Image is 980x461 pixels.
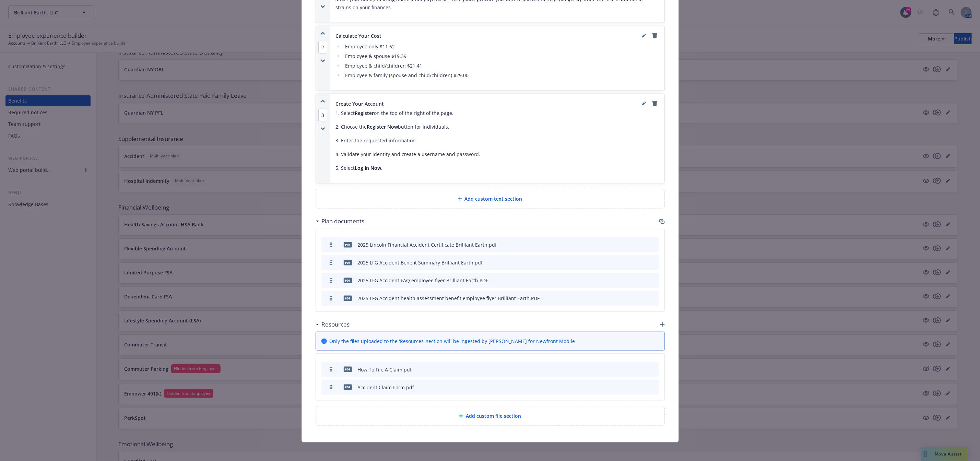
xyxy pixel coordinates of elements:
h3: Plan documents [322,217,365,226]
button: download file [628,295,634,302]
button: archive file [651,259,656,266]
span: PDF [344,296,352,301]
div: 2025 LFG Accident health assessment benefit employee flyer Brilliant Earth.PDF [358,295,540,302]
div: 2025 LFG Accident Benefit Summary Brilliant Earth.pdf [358,259,483,266]
span: Add custom text section [465,195,522,202]
a: remove [651,32,659,40]
button: archive file [651,241,656,248]
button: archive file [651,366,656,373]
button: 2 [318,44,327,51]
span: 2 [318,41,327,54]
p: 3. Enter the requested information. [336,137,659,145]
span: pdf [344,242,352,247]
li: Employee & child/children $21.41 [343,62,659,70]
div: Add custom file section [316,406,665,426]
div: Accident Claim Form.pdf [358,384,414,391]
button: download file [628,241,634,248]
button: preview file [639,384,645,391]
button: preview file [639,295,645,302]
button: download file [628,366,634,373]
button: download file [628,277,634,284]
span: Calculate Your Cost [336,32,382,39]
strong: Register [367,123,386,130]
p: 2. Choose the button for individuals. [336,123,659,131]
button: download file [628,384,634,391]
span: pdf [344,367,352,372]
button: 3 [318,111,327,119]
div: Resources [316,320,350,329]
a: editPencil [640,99,648,108]
a: editPencil [640,32,648,40]
p: 4. Validate your identity and create a username and password. [336,150,659,158]
strong: Register [355,110,374,116]
a: remove [651,99,659,108]
button: download file [628,259,634,266]
li: Employee & family (spouse and child/children) $29.00 [343,71,659,80]
span: pdf [344,385,352,390]
div: Add custom text section [316,189,665,209]
button: preview file [639,277,645,284]
span: pdf [344,260,352,265]
button: archive file [651,295,656,302]
p: 5. Select . [336,164,659,172]
span: Only the files uploaded to the 'Resources' section will be ingested by [PERSON_NAME] for Newfront... [330,338,575,345]
span: Create Your Account [336,100,384,107]
strong: Now [388,123,398,130]
h3: Resources [322,320,350,329]
p: 1. Select on the top of the right of the page. [336,109,659,117]
span: Add custom file section [466,412,521,419]
button: preview file [639,366,645,373]
button: archive file [651,384,656,391]
li: Employee only $11.62 [343,43,659,51]
div: Plan documents [316,217,365,226]
button: preview file [639,241,645,248]
span: PDF [344,278,352,283]
button: archive file [651,277,656,284]
div: 2025 Lincoln Financial Accident Certificate Brilliant Earth.pdf [358,241,497,248]
span: 3 [318,109,327,121]
strong: Log In Now [355,165,381,171]
div: 2025 LFG Accident FAQ employee flyer Brilliant Earth.PDF [358,277,488,284]
div: How To File A Claim.pdf [358,366,412,373]
li: Employee & spouse $19.39 [343,52,659,60]
button: preview file [639,259,645,266]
